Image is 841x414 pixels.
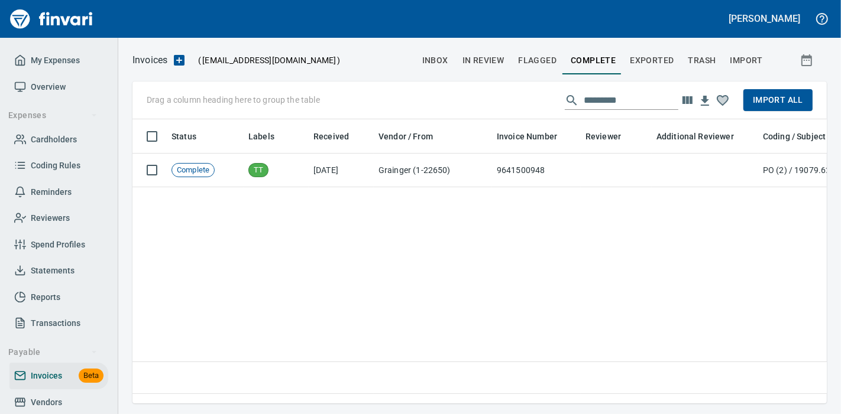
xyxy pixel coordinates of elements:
p: Invoices [132,53,167,67]
span: Labels [248,129,290,144]
button: Import All [743,89,813,111]
button: Upload an Invoice [167,53,191,67]
h5: [PERSON_NAME] [729,12,800,25]
span: Invoice Number [497,129,572,144]
span: Reviewer [586,129,621,144]
button: Payable [4,341,102,363]
nav: breadcrumb [132,53,167,67]
span: trash [688,53,716,68]
button: Show invoices within a particular date range [789,50,827,71]
a: Cardholders [9,126,108,153]
button: Column choices favorited. Click to reset to default [714,92,732,109]
a: Reviewers [9,205,108,232]
span: TT [249,165,268,176]
a: My Expenses [9,47,108,74]
span: Status [172,129,212,144]
span: Complete [172,165,214,176]
img: Finvari [7,5,96,33]
span: [EMAIL_ADDRESS][DOMAIN_NAME] [201,54,337,66]
span: Coding / Subject [763,129,826,144]
span: Coding Rules [31,158,80,173]
span: Reviewer [586,129,636,144]
span: Exported [630,53,674,68]
span: Expenses [8,108,98,123]
span: Import [730,53,763,68]
span: inbox [422,53,448,68]
a: Overview [9,74,108,100]
button: [PERSON_NAME] [726,9,803,28]
p: Drag a column heading here to group the table [147,94,320,106]
span: My Expenses [31,53,80,68]
span: Received [313,129,364,144]
span: Vendor / From [379,129,433,144]
button: Choose columns to display [678,92,696,109]
span: Payable [8,345,98,360]
a: Spend Profiles [9,232,108,258]
span: Cardholders [31,132,77,147]
span: Flagged [518,53,557,68]
span: Vendors [31,395,62,410]
span: Labels [248,129,274,144]
span: Complete [571,53,616,68]
span: Invoices [31,369,62,383]
button: Expenses [4,105,102,126]
a: Statements [9,257,108,284]
span: Reviewers [31,211,70,226]
span: Overview [31,80,66,94]
a: Reminders [9,179,108,206]
td: [DATE] [309,154,374,187]
span: Additional Reviewer [656,129,734,144]
span: Additional Reviewer [656,129,749,144]
span: Status [172,129,196,144]
span: Invoice Number [497,129,557,144]
a: Reports [9,284,108,311]
span: Transactions [31,316,80,331]
td: Grainger (1-22650) [374,154,492,187]
span: Beta [79,369,103,383]
span: In Review [462,53,504,68]
button: Download Table [696,92,714,110]
span: Vendor / From [379,129,448,144]
span: Reports [31,290,60,305]
a: Coding Rules [9,152,108,179]
a: Transactions [9,310,108,337]
td: 9641500948 [492,154,581,187]
p: ( ) [191,54,341,66]
span: Import All [753,93,803,107]
span: Reminders [31,185,72,200]
span: Received [313,129,349,144]
span: Coding / Subject [763,129,841,144]
span: Statements [31,263,75,278]
span: Spend Profiles [31,237,85,252]
a: InvoicesBeta [9,363,108,389]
